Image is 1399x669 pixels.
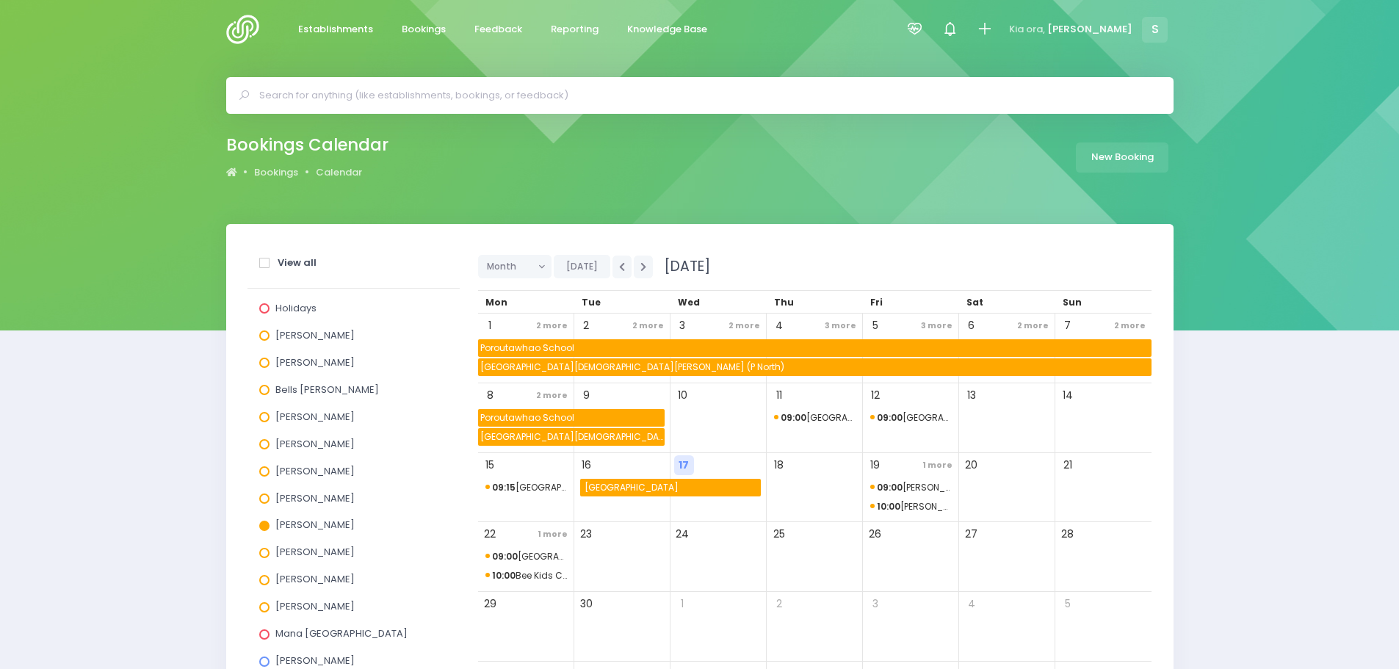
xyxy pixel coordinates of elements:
[298,22,373,37] span: Establishments
[478,358,1152,376] span: Our Lady of Lourdes School (P North)
[480,386,500,405] span: 8
[576,455,596,475] span: 16
[275,491,355,505] span: [PERSON_NAME]
[629,316,668,336] span: 2 more
[480,455,500,475] span: 15
[492,481,516,493] strong: 09:15
[478,255,552,278] button: Month
[539,15,611,44] a: Reporting
[865,594,885,614] span: 3
[1058,594,1077,614] span: 5
[870,498,952,516] span: Levin Playcentre Incorporated
[480,594,500,614] span: 29
[275,518,355,532] span: [PERSON_NAME]
[275,464,355,478] span: [PERSON_NAME]
[275,572,355,586] span: [PERSON_NAME]
[673,594,693,614] span: 1
[917,316,956,336] span: 3 more
[275,626,408,640] span: Mana [GEOGRAPHIC_DATA]
[1058,386,1077,405] span: 14
[774,409,856,427] span: Brunswick School
[474,22,522,37] span: Feedback
[1076,142,1168,173] a: New Booking
[278,256,317,270] strong: View all
[275,437,355,451] span: [PERSON_NAME]
[275,545,355,559] span: [PERSON_NAME]
[865,455,885,475] span: 19
[781,411,806,424] strong: 09:00
[1058,455,1077,475] span: 21
[532,386,571,405] span: 2 more
[576,386,596,405] span: 9
[551,22,599,37] span: Reporting
[865,524,885,544] span: 26
[485,548,567,565] span: Marton Childcare Centre
[877,500,900,513] strong: 10:00
[534,524,571,544] span: 1 more
[532,316,571,336] span: 2 more
[576,594,596,614] span: 30
[877,481,903,493] strong: 09:00
[961,594,981,614] span: 4
[769,455,789,475] span: 18
[615,15,720,44] a: Knowledge Base
[865,316,885,336] span: 5
[674,455,694,475] span: 17
[769,316,789,336] span: 4
[1047,22,1132,37] span: [PERSON_NAME]
[1013,316,1052,336] span: 2 more
[316,165,362,180] a: Calendar
[582,479,761,496] span: Ashhurst School
[1110,316,1149,336] span: 2 more
[725,316,764,336] span: 2 more
[226,15,268,44] img: Logo
[492,550,518,563] strong: 09:00
[554,255,610,278] button: [DATE]
[463,15,535,44] a: Feedback
[627,22,707,37] span: Knowledge Base
[576,316,596,336] span: 2
[961,455,981,475] span: 20
[275,328,355,342] span: [PERSON_NAME]
[919,455,956,475] span: 1 more
[769,594,789,614] span: 2
[275,654,355,668] span: [PERSON_NAME]
[275,599,355,613] span: [PERSON_NAME]
[275,301,317,315] span: Holidays
[870,409,952,427] span: Brunswick School
[673,316,693,336] span: 3
[480,524,500,544] span: 22
[961,316,981,336] span: 6
[485,567,567,585] span: Bee Kids Childcare Centre
[821,316,860,336] span: 3 more
[1063,296,1082,308] span: Sun
[870,479,952,496] span: Levin Baptist Kindergarten
[1058,524,1077,544] span: 28
[655,256,710,276] span: [DATE]
[961,524,981,544] span: 27
[485,479,567,496] span: Kopane School
[774,296,794,308] span: Thu
[576,524,596,544] span: 23
[1142,17,1168,43] span: S
[487,256,532,278] span: Month
[1009,22,1045,37] span: Kia ora,
[870,296,883,308] span: Fri
[492,569,516,582] strong: 10:00
[966,296,983,308] span: Sat
[402,22,446,37] span: Bookings
[877,411,903,424] strong: 09:00
[275,410,355,424] span: [PERSON_NAME]
[673,386,693,405] span: 10
[1058,316,1077,336] span: 7
[259,84,1153,106] input: Search for anything (like establishments, bookings, or feedback)
[769,524,789,544] span: 25
[478,428,665,446] span: Our Lady of Lourdes School (P North)
[480,316,500,336] span: 1
[226,135,388,155] h2: Bookings Calendar
[390,15,458,44] a: Bookings
[286,15,386,44] a: Establishments
[478,409,665,427] span: Poroutawhao School
[865,386,885,405] span: 12
[275,383,379,397] span: Bells [PERSON_NAME]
